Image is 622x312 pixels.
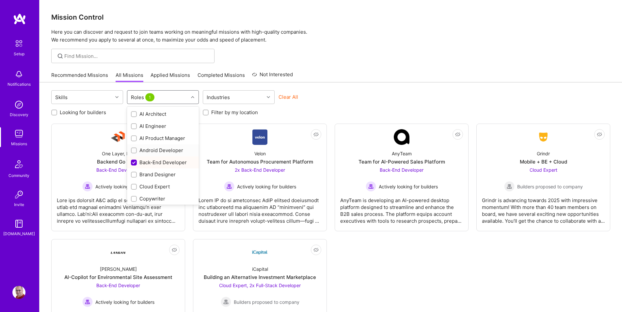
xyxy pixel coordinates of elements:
a: Company LogoGrindrMobile + BE + CloudCloud Expert Builders proposed to companyBuilders proposed t... [482,129,605,226]
div: Mobile + BE + Cloud [520,158,567,165]
div: Community [8,172,29,179]
div: Grindr is advancing towards 2025 with impressive momentum! With more than 40 team members on boar... [482,192,605,224]
div: Grindr [537,150,550,157]
img: Invite [12,188,25,201]
div: Lore ips dolorsit A&C adip el seddoe, tempo, inc utlab etd magnaal enimadmi VenIamqu’n exer ullam... [57,192,180,224]
span: Back-End Developer [96,167,140,173]
img: Builders proposed to company [221,297,231,307]
div: Building an Alternative Investment Marketplace [204,274,316,281]
div: Brand Designer [131,171,195,178]
i: icon Chevron [191,95,194,99]
img: Actively looking for builders [366,181,376,192]
a: User Avatar [11,286,27,299]
div: [PERSON_NAME] [100,266,137,272]
div: Invite [14,201,24,208]
a: Company LogoOne Layer, LTDBackend Go TeamBack-End Developer Actively looking for buildersActively... [57,129,180,226]
div: Discovery [10,111,28,118]
span: 2x Back-End Developer [235,167,285,173]
img: Actively looking for builders [82,181,93,192]
span: Back-End Developer [96,283,140,288]
div: AI-Copilot for Environmental Site Assessment [64,274,172,281]
i: icon Chevron [115,95,119,99]
a: Not Interested [252,71,293,82]
span: Cloud Expert, 2x Full-Stack Developer [219,283,301,288]
label: Filter by my location [211,109,258,116]
i: icon EyeClosed [597,132,602,137]
button: Clear All [279,94,298,100]
div: Roles [129,93,157,102]
div: AnyTeam is developing an AI-powered desktop platform designed to streamline and enhance the B2B s... [340,192,463,224]
span: Actively looking for builders [237,183,296,190]
i: icon EyeClosed [172,247,177,252]
img: Company Logo [535,131,551,143]
div: Industries [205,93,231,102]
div: Notifications [8,81,31,88]
div: Velon [254,150,266,157]
div: AI Engineer [131,123,195,130]
div: Skills [54,93,69,102]
i: icon EyeClosed [455,132,460,137]
div: AI Architect [131,111,195,117]
img: Community [11,156,27,172]
img: Actively looking for builders [224,181,234,192]
span: Actively looking for builders [95,183,154,190]
div: Team for AI-Powered Sales Platform [359,158,445,165]
div: Lorem IP do si ametconsec AdiP elitsed doeiusmodt inc utlaboreetd ma aliquaenim AD “minimveni” qu... [199,192,321,224]
a: All Missions [116,72,143,82]
i: icon EyeClosed [313,247,319,252]
span: Cloud Expert [530,167,557,173]
span: Builders proposed to company [234,299,299,305]
div: Backend Go Team [97,158,140,165]
img: Company Logo [110,129,126,145]
span: Actively looking for builders [95,299,154,305]
div: AnyTeam [392,150,412,157]
span: Back-End Developer [380,167,423,173]
i: icon Chevron [267,95,270,99]
img: bell [12,68,25,81]
img: discovery [12,98,25,111]
div: Android Developer [131,147,195,154]
a: Recommended Missions [51,72,108,82]
input: Find Mission... [64,53,210,60]
img: logo [13,13,26,25]
div: Missions [11,140,27,147]
img: Company Logo [252,245,268,260]
h3: Mission Control [51,13,610,21]
label: Looking for builders [60,109,106,116]
span: 1 [145,93,154,101]
img: guide book [12,217,25,230]
div: AI Product Manager [131,135,195,142]
img: User Avatar [12,286,25,299]
a: Completed Missions [198,72,245,82]
img: Company Logo [252,129,268,145]
img: Actively looking for builders [82,297,93,307]
a: Company LogoAnyTeamTeam for AI-Powered Sales PlatformBack-End Developer Actively looking for buil... [340,129,463,226]
span: Actively looking for builders [379,183,438,190]
img: setup [12,37,26,50]
p: Here you can discover and request to join teams working on meaningful missions with high-quality ... [51,28,610,44]
div: iCapital [252,266,268,272]
div: One Layer, LTD [102,150,135,157]
i: icon EyeClosed [313,132,319,137]
a: Company LogoVelonTeam for Autonomous Procurement Platform2x Back-End Developer Actively looking f... [199,129,321,226]
a: Applied Missions [151,72,190,82]
div: Setup [14,50,24,57]
img: Company Logo [394,129,409,145]
span: Builders proposed to company [517,183,583,190]
div: Team for Autonomous Procurement Platform [207,158,313,165]
img: Company Logo [110,245,126,260]
img: teamwork [12,127,25,140]
div: Back-End Developer [131,159,195,166]
div: [DOMAIN_NAME] [3,230,35,237]
div: Cloud Expert [131,183,195,190]
img: Builders proposed to company [504,181,515,192]
div: Copywriter [131,195,195,202]
i: icon SearchGrey [56,52,64,60]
